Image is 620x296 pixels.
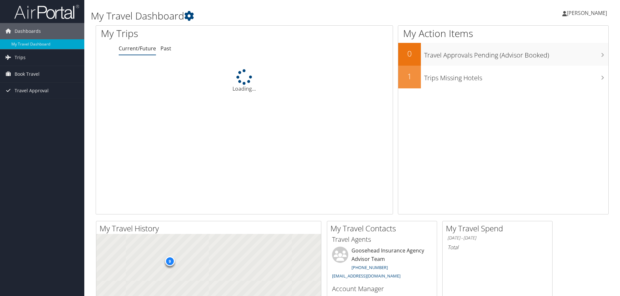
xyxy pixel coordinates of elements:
[119,45,156,52] a: Current/Future
[91,9,439,23] h1: My Travel Dashboard
[398,71,421,82] h2: 1
[398,43,608,66] a: 0Travel Approvals Pending (Advisor Booked)
[447,244,547,251] h6: Total
[398,48,421,59] h2: 0
[447,235,547,241] h6: [DATE] - [DATE]
[15,83,49,99] span: Travel Approval
[15,66,40,82] span: Book Travel
[161,45,171,52] a: Past
[562,3,614,23] a: [PERSON_NAME]
[567,9,607,17] span: [PERSON_NAME]
[398,27,608,40] h1: My Action Items
[332,235,432,244] h3: Travel Agents
[96,69,393,93] div: Loading...
[15,23,41,39] span: Dashboards
[446,223,552,234] h2: My Travel Spend
[165,256,174,266] div: 9
[332,284,432,293] h3: Account Manager
[15,49,26,66] span: Trips
[330,223,437,234] h2: My Travel Contacts
[14,4,79,19] img: airportal-logo.png
[332,273,400,279] a: [EMAIL_ADDRESS][DOMAIN_NAME]
[101,27,264,40] h1: My Trips
[424,70,608,83] h3: Trips Missing Hotels
[424,47,608,60] h3: Travel Approvals Pending (Advisor Booked)
[329,247,435,281] li: Goosehead Insurance Agency Advisor Team
[100,223,321,234] h2: My Travel History
[352,264,388,270] a: [PHONE_NUMBER]
[398,66,608,88] a: 1Trips Missing Hotels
